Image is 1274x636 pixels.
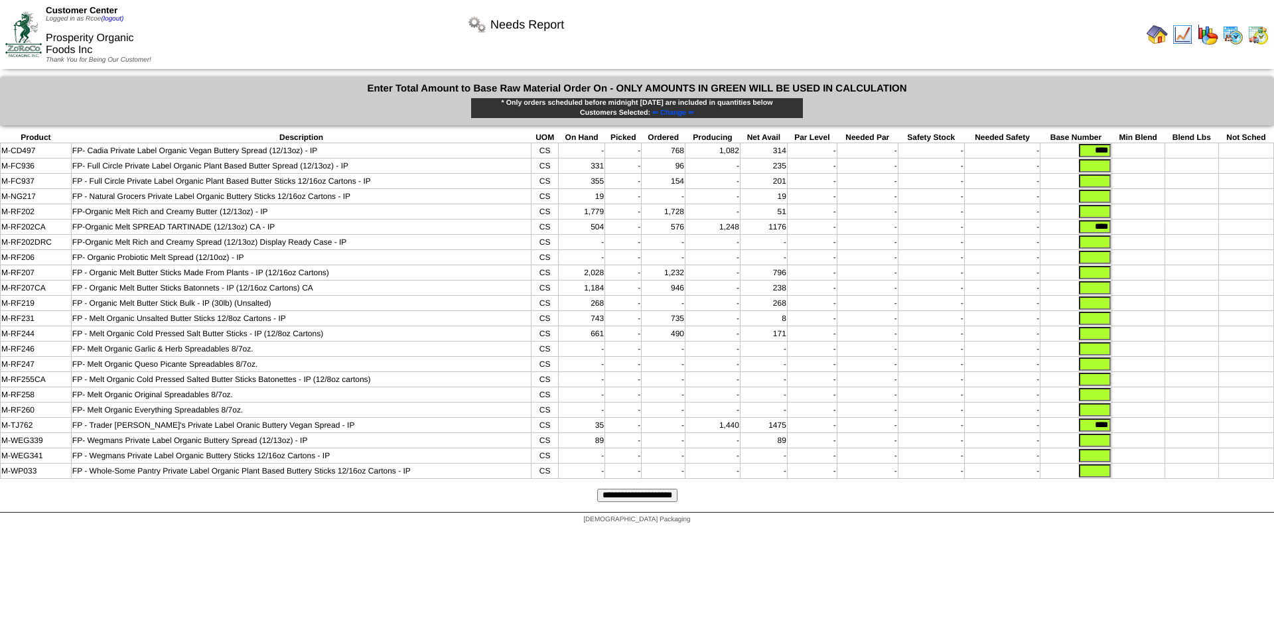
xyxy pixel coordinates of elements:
[605,372,642,387] td: -
[898,250,964,265] td: -
[685,235,741,250] td: -
[964,464,1040,479] td: -
[837,403,898,418] td: -
[642,132,685,143] th: Ordered
[964,448,1040,464] td: -
[605,159,642,174] td: -
[837,281,898,296] td: -
[605,235,642,250] td: -
[837,464,898,479] td: -
[740,143,787,159] td: 314
[898,387,964,403] td: -
[898,159,964,174] td: -
[642,281,685,296] td: 946
[898,296,964,311] td: -
[837,357,898,372] td: -
[787,448,837,464] td: -
[837,189,898,204] td: -
[1040,132,1111,143] th: Base Number
[558,132,604,143] th: On Hand
[740,311,787,326] td: 8
[531,132,559,143] th: UOM
[558,464,604,479] td: -
[642,448,685,464] td: -
[71,357,531,372] td: FP- Melt Organic Queso Picante Spreadables 8/7oz.
[605,143,642,159] td: -
[71,296,531,311] td: FP - Organic Melt Butter Stick Bulk - IP (30lb) (Unsalted)
[787,311,837,326] td: -
[1,342,72,357] td: M-RF246
[740,357,787,372] td: -
[1,189,72,204] td: M-NG217
[787,189,837,204] td: -
[1218,132,1273,143] th: Not Sched
[685,220,741,235] td: 1,248
[964,204,1040,220] td: -
[787,387,837,403] td: -
[787,159,837,174] td: -
[787,418,837,433] td: -
[740,235,787,250] td: -
[740,448,787,464] td: -
[740,372,787,387] td: -
[964,433,1040,448] td: -
[740,326,787,342] td: 171
[787,342,837,357] td: -
[531,281,559,296] td: CS
[787,433,837,448] td: -
[642,387,685,403] td: -
[740,204,787,220] td: 51
[531,464,559,479] td: CS
[558,433,604,448] td: 89
[898,204,964,220] td: -
[642,174,685,189] td: 154
[1,235,72,250] td: M-RF202DRC
[1,159,72,174] td: M-FC936
[46,15,123,23] span: Logged in as Rcoe
[964,174,1040,189] td: -
[837,250,898,265] td: -
[898,326,964,342] td: -
[685,281,741,296] td: -
[964,387,1040,403] td: -
[642,311,685,326] td: 735
[837,433,898,448] td: -
[740,189,787,204] td: 19
[1,357,72,372] td: M-RF247
[685,403,741,418] td: -
[964,143,1040,159] td: -
[685,464,741,479] td: -
[1,132,72,143] th: Product
[71,265,531,281] td: FP - Organic Melt Butter Sticks Made From Plants - IP (12/16oz Cartons)
[685,357,741,372] td: -
[787,174,837,189] td: -
[531,448,559,464] td: CS
[558,326,604,342] td: 661
[605,418,642,433] td: -
[740,403,787,418] td: -
[1,433,72,448] td: M-WEG339
[71,159,531,174] td: FP- Full Circle Private Label Organic Plant Based Butter Spread (12/13oz) - IP
[1,143,72,159] td: M-CD497
[101,15,123,23] a: (logout)
[605,403,642,418] td: -
[558,357,604,372] td: -
[898,464,964,479] td: -
[837,418,898,433] td: -
[71,418,531,433] td: FP - Trader [PERSON_NAME]'s Private Label Oranic Buttery Vegan Spread - IP
[964,265,1040,281] td: -
[685,387,741,403] td: -
[71,372,531,387] td: FP - Melt Organic Cold Pressed Salted Butter Sticks Batonettes - IP (12/8oz cartons)
[787,143,837,159] td: -
[642,159,685,174] td: 96
[837,387,898,403] td: -
[837,296,898,311] td: -
[642,220,685,235] td: 576
[685,326,741,342] td: -
[71,250,531,265] td: FP- Organic Probiotic Melt Spread (12/10oz) - IP
[837,448,898,464] td: -
[787,132,837,143] th: Par Level
[558,220,604,235] td: 504
[964,311,1040,326] td: -
[898,143,964,159] td: -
